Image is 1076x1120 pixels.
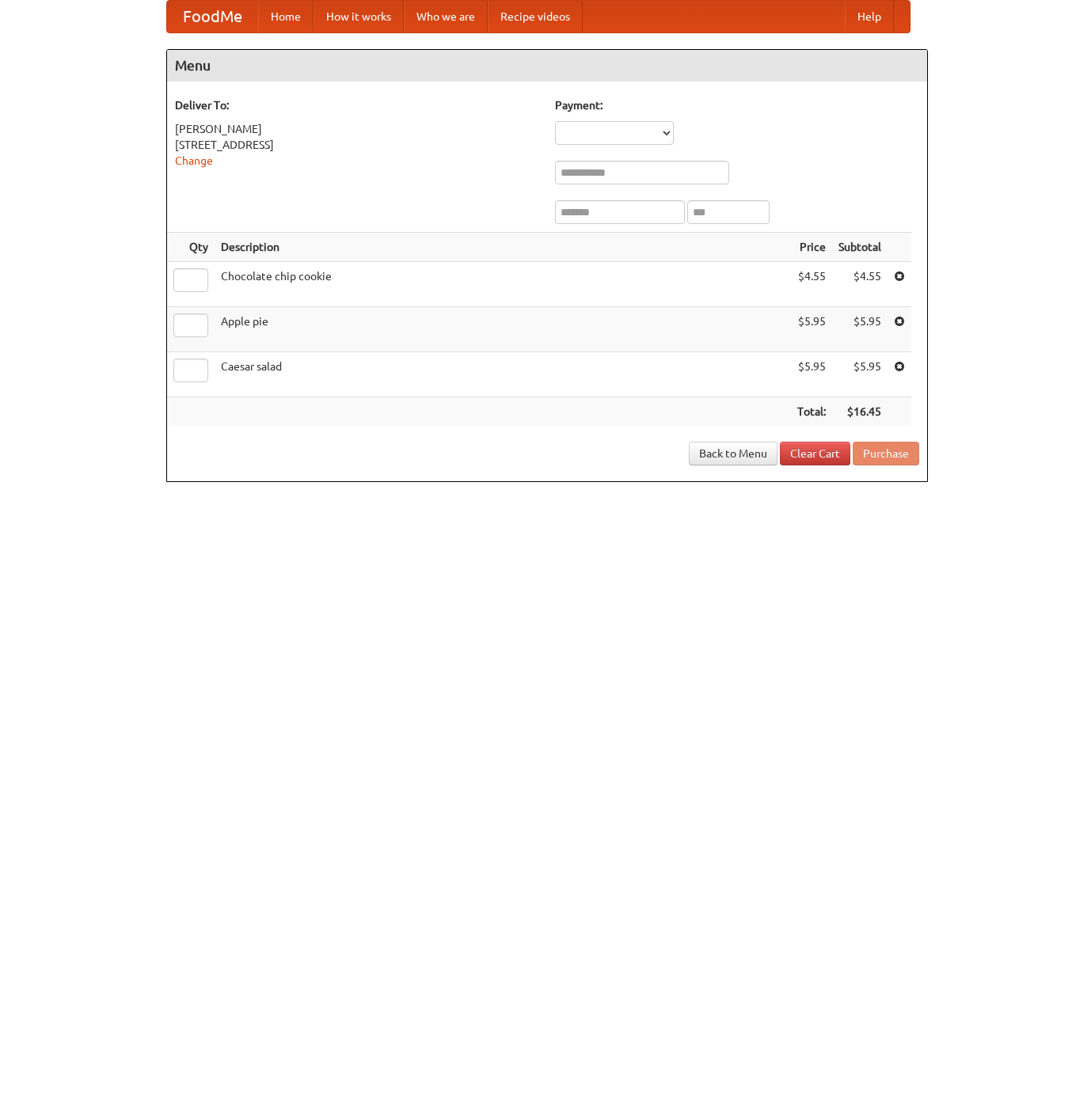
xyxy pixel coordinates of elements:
[258,1,314,32] a: Home
[791,233,832,262] th: Price
[845,1,894,32] a: Help
[791,397,832,427] th: Total:
[853,442,919,465] button: Purchase
[832,397,888,427] th: $16.45
[791,352,832,397] td: $5.95
[314,1,404,32] a: How it works
[832,233,888,262] th: Subtotal
[832,307,888,352] td: $5.95
[167,233,215,262] th: Qty
[175,154,213,167] a: Change
[167,1,258,32] a: FoodMe
[215,307,791,352] td: Apple pie
[555,97,919,113] h5: Payment:
[791,307,832,352] td: $5.95
[175,97,539,113] h5: Deliver To:
[780,442,850,465] a: Clear Cart
[832,262,888,307] td: $4.55
[404,1,488,32] a: Who we are
[175,137,539,153] div: [STREET_ADDRESS]
[689,442,778,465] a: Back to Menu
[215,233,791,262] th: Description
[832,352,888,397] td: $5.95
[175,121,539,137] div: [PERSON_NAME]
[167,50,927,82] h4: Menu
[215,352,791,397] td: Caesar salad
[488,1,583,32] a: Recipe videos
[791,262,832,307] td: $4.55
[215,262,791,307] td: Chocolate chip cookie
